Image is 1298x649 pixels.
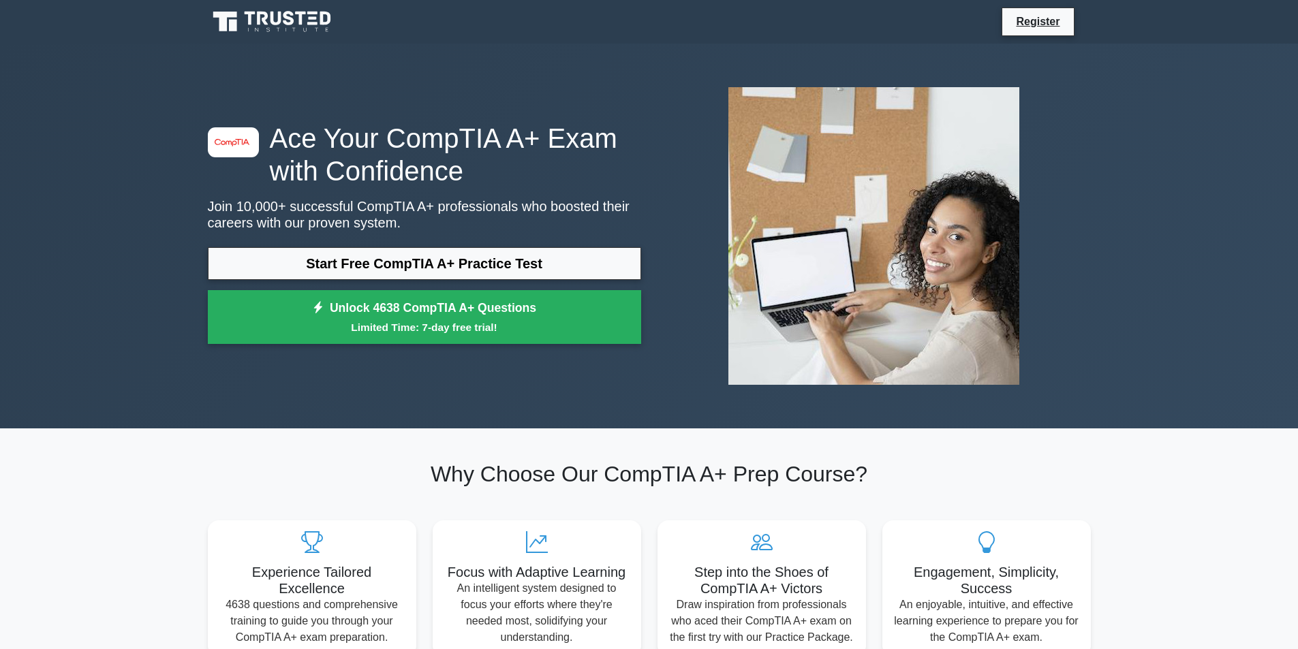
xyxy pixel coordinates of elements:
p: An enjoyable, intuitive, and effective learning experience to prepare you for the CompTIA A+ exam. [893,597,1080,646]
a: Register [1008,13,1068,30]
h5: Experience Tailored Excellence [219,564,405,597]
p: Join 10,000+ successful CompTIA A+ professionals who boosted their careers with our proven system. [208,198,641,231]
a: Start Free CompTIA A+ Practice Test [208,247,641,280]
small: Limited Time: 7-day free trial! [225,319,624,335]
h1: Ace Your CompTIA A+ Exam with Confidence [208,122,641,187]
p: 4638 questions and comprehensive training to guide you through your CompTIA A+ exam preparation. [219,597,405,646]
h2: Why Choose Our CompTIA A+ Prep Course? [208,461,1091,487]
a: Unlock 4638 CompTIA A+ QuestionsLimited Time: 7-day free trial! [208,290,641,345]
p: Draw inspiration from professionals who aced their CompTIA A+ exam on the first try with our Prac... [668,597,855,646]
h5: Step into the Shoes of CompTIA A+ Victors [668,564,855,597]
h5: Engagement, Simplicity, Success [893,564,1080,597]
p: An intelligent system designed to focus your efforts where they're needed most, solidifying your ... [444,580,630,646]
h5: Focus with Adaptive Learning [444,564,630,580]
